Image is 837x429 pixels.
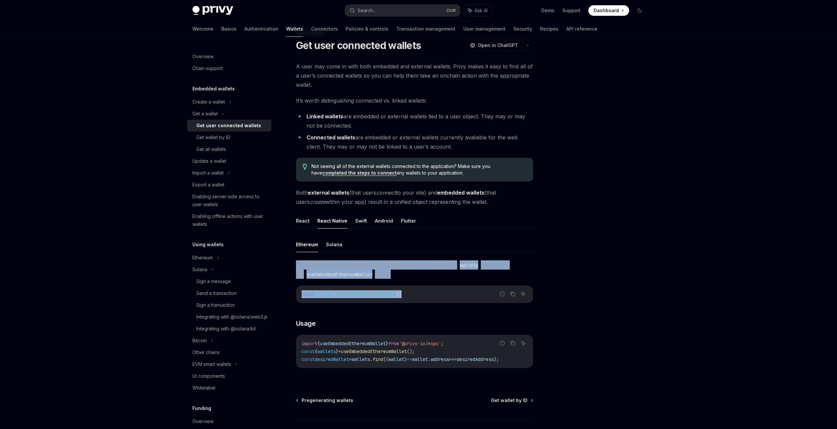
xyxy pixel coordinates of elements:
[428,356,431,362] span: .
[192,241,224,249] h5: Using wallets
[412,356,428,362] span: wallet
[508,339,517,347] button: Copy the contents from the code block
[478,42,518,49] span: Open in ChatGPT
[196,122,261,130] div: Get user connected wallets
[192,64,223,72] div: Chain support
[463,21,505,37] a: User management
[187,131,271,143] a: Get wallet by ID
[457,356,494,362] span: desiredAddress
[187,179,271,191] a: Export a wallet
[437,189,484,196] strong: embedded wallets
[345,5,460,16] button: Search...CtrlK
[541,7,554,14] a: Demo
[457,262,481,269] code: wallets
[187,51,271,62] a: Overview
[296,112,533,130] li: are embedded or external wallets tied to a user object. They may or may not be connected.
[302,356,315,362] span: const
[634,5,645,16] button: Toggle dark mode
[221,21,236,37] a: Basics
[187,191,271,210] a: Enabling server-side access to user wallets
[333,291,336,297] span: :
[304,271,375,278] code: useEmbeddedEthereumWallet
[562,7,580,14] a: Support
[303,164,307,170] svg: Tip
[297,397,353,404] a: Pregenerating wallets
[373,356,383,362] span: find
[311,21,338,37] a: Connectors
[187,382,271,394] a: Whitelabel
[311,163,526,176] span: Not seeing all of the external wallets connected to the application? Make sure you have any walle...
[519,339,528,347] button: Ask AI
[187,275,271,287] a: Sign a message
[192,266,207,274] div: Solana
[513,21,532,37] a: Security
[315,348,317,354] span: {
[192,169,224,177] div: Import a wallet
[196,313,267,321] div: Integrating with @solana/web3.js
[187,299,271,311] a: Sign a transaction
[370,356,373,362] span: .
[307,134,355,141] strong: Connected wallets
[338,348,341,354] span: =
[322,170,397,176] a: completed the steps to connect
[401,213,416,228] button: Flutter
[388,341,399,346] span: from
[187,311,271,323] a: Integrating with @solana/web3.js
[296,213,309,228] button: React
[192,360,231,368] div: EVM smart wallets
[317,348,336,354] span: wallets
[192,212,267,228] div: Enabling offline actions with user wallets
[308,189,349,196] strong: external wallets
[192,384,215,392] div: Whitelabel
[491,397,528,404] span: Get wallet by ID
[187,323,271,335] a: Integrating with @solana/kit
[498,290,506,298] button: Report incorrect code
[302,348,315,354] span: const
[187,143,271,155] a: Get all wallets
[357,7,376,14] div: Search...
[187,210,271,230] a: Enabling offline actions with user wallets
[446,8,456,13] span: Ctrl K
[540,21,558,37] a: Recipes
[196,277,231,285] div: Sign a message
[588,5,629,16] a: Dashboard
[192,110,218,118] div: Get a wallet
[449,356,457,362] span: ===
[192,372,225,380] div: UI components
[196,325,256,333] div: Integrating with @solana/kit
[352,356,370,362] span: wallets
[187,155,271,167] a: Update a wallet
[192,337,207,345] div: Bitcoin
[594,7,619,14] span: Dashboard
[441,341,444,346] span: ;
[296,188,533,206] span: Both (that users to your site) and (that users within your app) result in a unified object repres...
[192,254,213,262] div: Ethereum
[336,348,338,354] span: }
[296,96,533,105] span: It’s worth distinguishing connected vs. linked wallets:
[192,181,224,189] div: Export a wallet
[519,290,528,298] button: Ask AI
[302,291,315,297] span: const
[341,348,407,354] span: useEmbeddedEthereumWallet
[196,289,237,297] div: Send a transaction
[375,213,393,228] button: Android
[376,189,396,196] em: connect
[296,237,318,252] button: Ethereum
[404,356,407,362] span: )
[336,291,396,297] span: ConnectedEthereumWallet
[196,301,235,309] div: Sign a transaction
[192,193,267,208] div: Enabling server-side access to user wallets
[192,157,226,165] div: Update a wallet
[187,62,271,74] a: Chain support
[244,21,278,37] a: Authentication
[192,53,213,60] div: Overview
[508,290,517,298] button: Copy the contents from the code block
[383,356,388,362] span: ((
[196,133,230,141] div: Get wallet by ID
[491,397,532,404] a: Get wallet by ID
[302,397,353,404] span: Pregenerating wallets
[388,356,404,362] span: wallet
[187,120,271,131] a: Get user connected wallets
[396,21,455,37] a: Transaction management
[566,21,598,37] a: API reference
